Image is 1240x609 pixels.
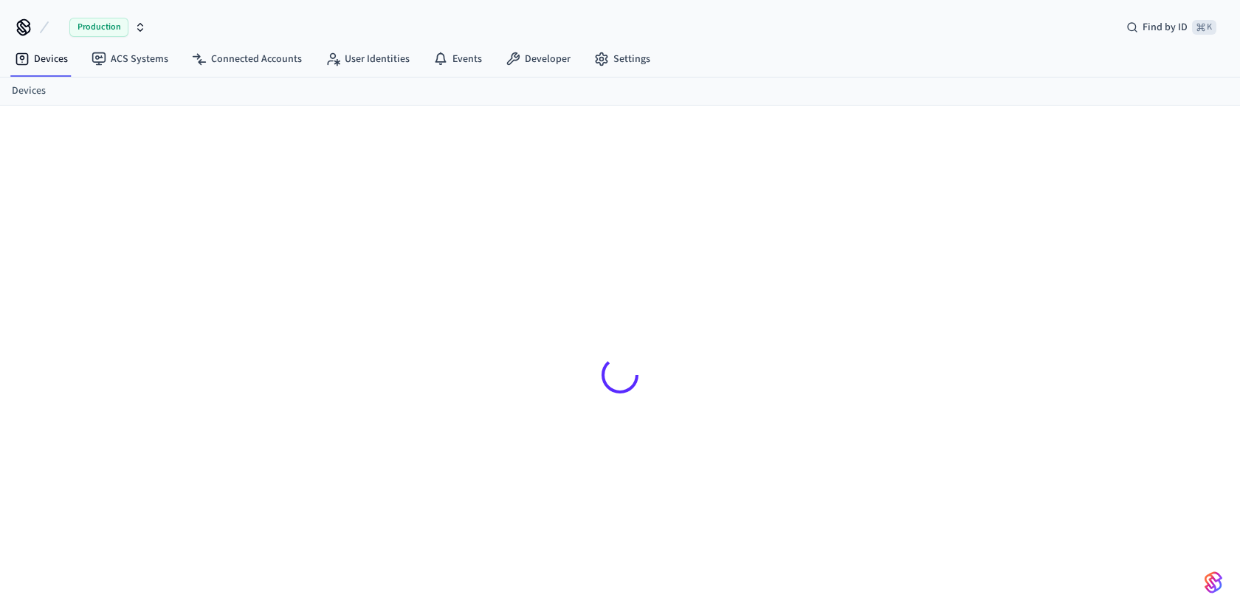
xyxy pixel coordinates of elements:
[12,83,46,99] a: Devices
[1143,20,1188,35] span: Find by ID
[1205,571,1222,594] img: SeamLogoGradient.69752ec5.svg
[582,46,662,72] a: Settings
[314,46,421,72] a: User Identities
[1115,14,1228,41] div: Find by ID⌘ K
[3,46,80,72] a: Devices
[180,46,314,72] a: Connected Accounts
[1192,20,1216,35] span: ⌘ K
[494,46,582,72] a: Developer
[421,46,494,72] a: Events
[69,18,128,37] span: Production
[80,46,180,72] a: ACS Systems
